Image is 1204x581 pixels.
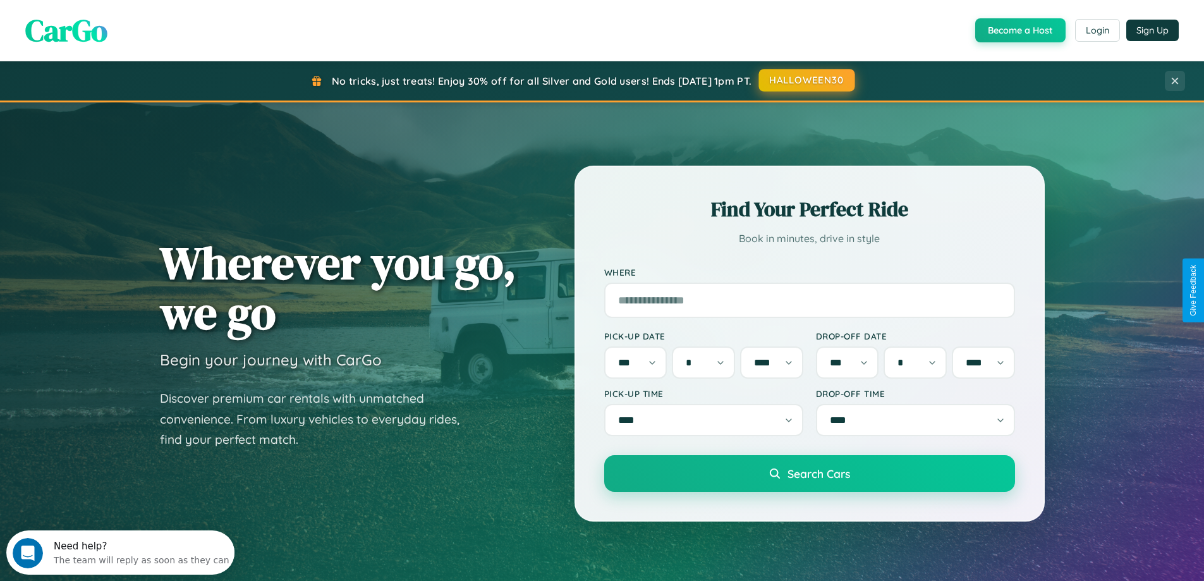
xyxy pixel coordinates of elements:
[604,195,1015,223] h2: Find Your Perfect Ride
[816,331,1015,341] label: Drop-off Date
[160,350,382,369] h3: Begin your journey with CarGo
[604,229,1015,248] p: Book in minutes, drive in style
[1075,19,1120,42] button: Login
[160,238,516,338] h1: Wherever you go, we go
[604,388,803,399] label: Pick-up Time
[47,21,223,34] div: The team will reply as soon as they can
[13,538,43,568] iframe: Intercom live chat
[1189,265,1198,316] div: Give Feedback
[6,530,234,575] iframe: Intercom live chat discovery launcher
[160,388,476,450] p: Discover premium car rentals with unmatched convenience. From luxury vehicles to everyday rides, ...
[604,455,1015,492] button: Search Cars
[47,11,223,21] div: Need help?
[604,331,803,341] label: Pick-up Date
[332,75,751,87] span: No tricks, just treats! Enjoy 30% off for all Silver and Gold users! Ends [DATE] 1pm PT.
[604,267,1015,278] label: Where
[5,5,235,40] div: Open Intercom Messenger
[25,9,107,51] span: CarGo
[816,388,1015,399] label: Drop-off Time
[759,69,855,92] button: HALLOWEEN30
[787,467,850,480] span: Search Cars
[975,18,1066,42] button: Become a Host
[1126,20,1179,41] button: Sign Up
